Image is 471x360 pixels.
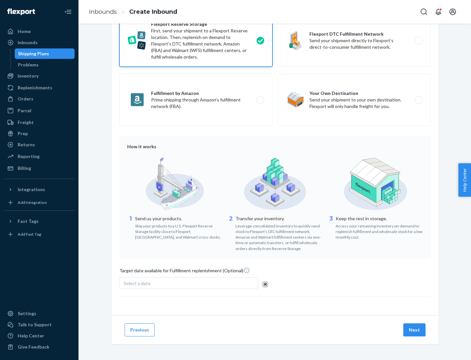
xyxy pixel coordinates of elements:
[18,50,49,57] div: Shipping Plans
[61,5,75,18] button: Close Navigation
[18,200,47,205] div: Add Integration
[15,60,75,70] a: Problems
[4,229,75,240] a: Add Fast Tag
[4,71,75,81] a: Inventory
[4,105,75,116] a: Parcel
[446,5,459,18] button: Open account menu
[18,321,52,328] div: Talk to Support
[4,308,75,319] a: Settings
[127,143,423,150] div: How it works
[4,151,75,162] a: Reporting
[4,184,75,195] button: Integrations
[89,8,117,15] a: Inbounds
[125,323,155,336] button: Previous
[129,8,177,15] a: Create Inbound
[18,333,44,339] div: Help Center
[228,215,234,251] div: 2
[417,5,430,18] button: Open Search Box
[4,82,75,93] a: Replenishments
[18,62,39,68] div: Problems
[4,139,75,150] a: Returns
[18,231,41,237] div: Add Fast Tag
[18,84,52,91] div: Replenishments
[235,222,323,251] div: Leverage consolidated inventory to quickly send stock to Flexport's DTC fulfillment network, Amaz...
[4,117,75,128] a: Freight
[18,119,34,126] div: Freight
[336,222,423,240] div: Access your remaining inventory on-demand to replenish fulfillment and wholesale stock for a low ...
[18,96,33,102] div: Orders
[432,5,445,18] button: Open notifications
[135,215,222,222] p: Send us your products.
[328,215,334,240] div: 3
[18,153,40,160] div: Reporting
[4,37,75,48] a: Inbounds
[18,28,31,35] div: Home
[4,216,75,226] button: Fast Tags
[4,26,75,37] a: Home
[4,163,75,173] a: Billing
[119,267,250,277] span: Target date available for Fulfillment replenishment (Optional)
[4,128,75,139] a: Prep
[18,165,31,171] div: Billing
[18,141,35,148] div: Returns
[4,331,75,341] a: Help Center
[4,319,75,330] a: Talk to Support
[135,222,222,240] div: Ship your products to a U.S. Flexport Reserve Storage facility close to Flexport, [GEOGRAPHIC_DAT...
[18,310,36,317] div: Settings
[18,39,38,46] div: Inbounds
[127,215,134,240] div: 1
[18,107,31,114] div: Parcel
[18,186,45,193] div: Integrations
[7,9,35,15] img: Flexport logo
[84,2,183,22] ol: breadcrumbs
[4,197,75,208] a: Add Integration
[18,218,39,225] div: Fast Tags
[235,215,323,222] p: Transfer your inventory.
[403,323,426,336] button: Next
[124,280,150,286] span: Select a date
[18,344,49,350] div: Give Feedback
[336,215,423,222] p: Keep the rest in storage.
[458,163,471,197] button: Help Center
[18,130,28,137] div: Prep
[4,342,75,352] button: Give Feedback
[18,73,39,79] div: Inventory
[4,94,75,104] a: Orders
[15,48,75,59] a: Shipping Plans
